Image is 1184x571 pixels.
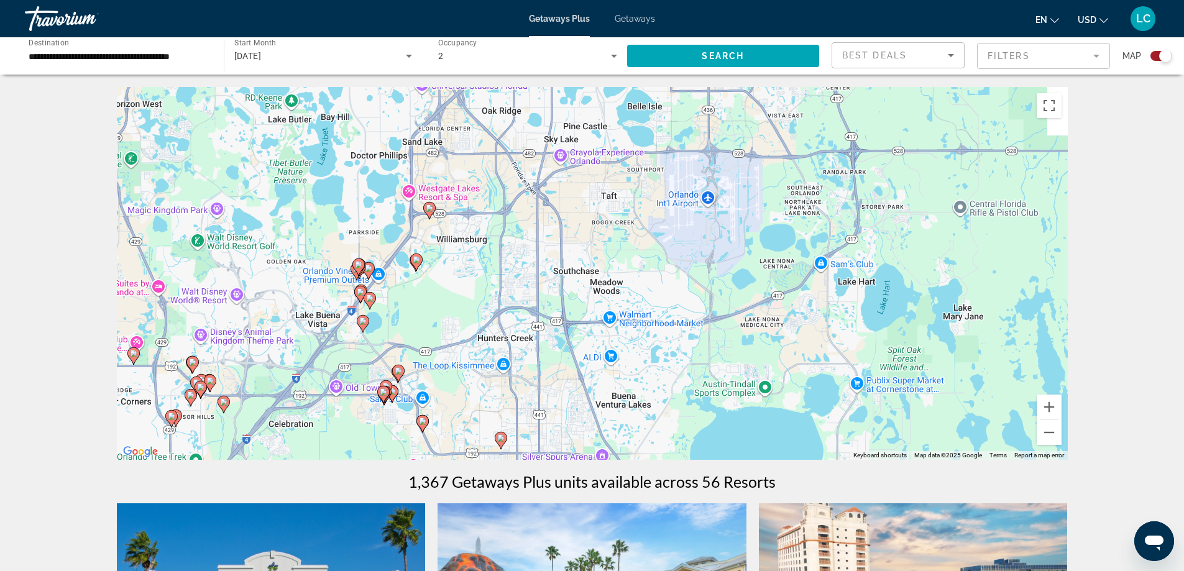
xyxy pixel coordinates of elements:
h1: 1,367 Getaways Plus units available across 56 Resorts [408,472,776,491]
mat-select: Sort by [842,48,954,63]
span: 2 [438,51,443,61]
span: Search [702,51,744,61]
button: User Menu [1127,6,1159,32]
span: Occupancy [438,39,477,47]
button: Keyboard shortcuts [853,451,907,460]
a: Travorium [25,2,149,35]
span: Destination [29,38,69,47]
button: Filter [977,42,1110,70]
span: Start Month [234,39,276,47]
button: Change currency [1078,11,1108,29]
button: Zoom in [1037,395,1062,419]
span: Map [1122,47,1141,65]
a: Getaways Plus [529,14,590,24]
a: Open this area in Google Maps (opens a new window) [120,444,161,460]
iframe: Button to launch messaging window [1134,521,1174,561]
a: Getaways [615,14,655,24]
a: Terms (opens in new tab) [989,452,1007,459]
span: Map data ©2025 Google [914,452,982,459]
span: en [1035,15,1047,25]
span: USD [1078,15,1096,25]
button: Toggle fullscreen view [1037,93,1062,118]
button: Change language [1035,11,1059,29]
span: Best Deals [842,50,907,60]
span: [DATE] [234,51,262,61]
span: LC [1136,12,1150,25]
a: Report a map error [1014,452,1064,459]
button: Search [627,45,820,67]
img: Google [120,444,161,460]
button: Zoom out [1037,420,1062,445]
